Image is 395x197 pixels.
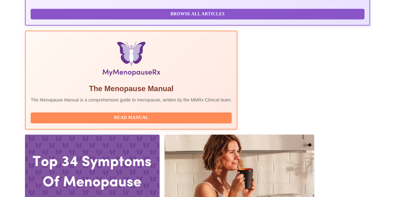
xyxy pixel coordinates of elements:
[37,10,358,18] span: Browse All Articles
[63,41,200,79] img: Menopause Manual
[31,112,232,123] button: Read Manual
[31,84,232,94] h5: The Menopause Manual
[37,114,225,122] span: Read Manual
[31,115,233,120] a: Read Manual
[31,11,366,16] a: Browse All Articles
[31,97,232,103] p: The Menopause Manual is a comprehensive guide to menopause, written by the MMRx Clinical team.
[31,9,364,20] button: Browse All Articles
